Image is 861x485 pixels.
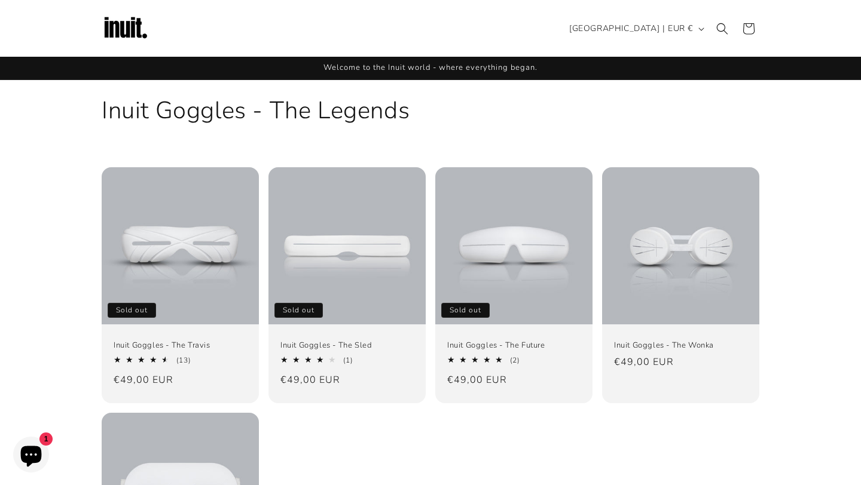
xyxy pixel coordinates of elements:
a: Inuit Goggles - The Wonka [614,340,747,351]
summary: Search [709,16,735,42]
button: [GEOGRAPHIC_DATA] | EUR € [562,17,709,40]
a: Inuit Goggles - The Future [447,340,581,351]
span: Welcome to the Inuit world - where everything began. [323,62,538,73]
img: Inuit Logo [102,5,149,53]
a: Inuit Goggles - The Travis [114,340,247,351]
div: Announcement [102,57,759,79]
a: Inuit Goggles - The Sled [280,340,414,351]
h1: Inuit Goggles - The Legends [102,95,759,126]
inbox-online-store-chat: Shopify online store chat [10,437,53,475]
span: [GEOGRAPHIC_DATA] | EUR € [569,22,693,35]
